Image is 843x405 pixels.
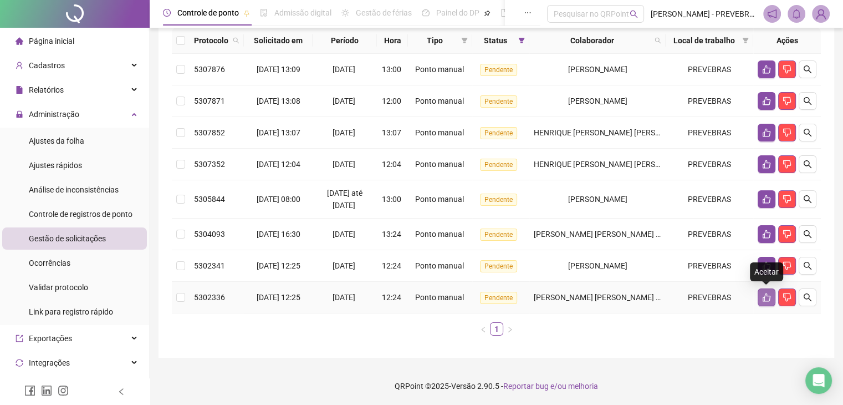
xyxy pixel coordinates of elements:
span: 12:24 [382,293,401,302]
span: Controle de registros de ponto [29,210,132,219]
td: PREVEBRAS [666,282,753,313]
span: dislike [783,97,791,105]
span: Pendente [480,229,517,241]
span: 12:00 [382,97,401,105]
span: Ponto manual [415,160,464,169]
span: notification [767,9,777,19]
span: clock-circle [163,9,171,17]
span: facebook [24,385,35,396]
span: [PERSON_NAME] [PERSON_NAME] DOS [PERSON_NAME] [534,293,732,302]
span: 12:04 [382,160,401,169]
th: Período [313,28,377,54]
span: Ponto manual [415,293,464,302]
span: like [762,195,771,204]
span: 13:00 [382,195,401,204]
span: dislike [783,230,791,239]
span: filter [518,37,525,44]
td: PREVEBRAS [666,149,753,180]
span: like [762,128,771,137]
span: Pendente [480,127,517,139]
td: PREVEBRAS [666,180,753,219]
span: [PERSON_NAME] - PREVEBRAS TREINAMENTOS LTDA [651,8,757,20]
span: Página inicial [29,37,74,45]
span: Ponto manual [415,195,464,204]
span: search [803,293,812,302]
span: filter [461,37,468,44]
span: 5302341 [194,261,225,270]
span: Administração [29,110,79,119]
td: PREVEBRAS [666,219,753,250]
span: right [507,326,513,333]
li: 1 [490,322,503,336]
span: Ajustes da folha [29,136,84,145]
span: Versão [451,382,476,391]
span: Ponto manual [415,261,464,270]
span: file [16,86,23,94]
span: like [762,97,771,105]
span: Gestão de solicitações [29,234,106,243]
span: Local de trabalho [670,34,738,47]
div: Open Intercom Messenger [805,367,832,394]
span: dislike [783,195,791,204]
span: Gestão de férias [356,8,412,17]
span: 5307852 [194,128,225,137]
span: search [803,128,812,137]
span: Análise de inconsistências [29,185,119,194]
span: filter [516,32,527,49]
li: Página anterior [477,322,490,336]
span: filter [740,32,751,49]
span: like [762,65,771,74]
span: [DATE] até [DATE] [327,189,362,210]
span: [DATE] 12:25 [257,293,300,302]
div: Ações [758,34,816,47]
span: like [762,261,771,270]
span: 5307871 [194,97,225,105]
img: 86493 [813,6,829,22]
span: [DATE] 16:30 [257,230,300,239]
span: linkedin [41,385,52,396]
span: Protocolo [194,34,228,47]
span: Integrações [29,358,70,367]
span: Reportar bug e/ou melhoria [503,382,598,391]
span: 5307352 [194,160,225,169]
span: Painel do DP [436,8,479,17]
td: PREVEBRAS [666,85,753,117]
span: Exportações [29,334,72,343]
span: Ponto manual [415,230,464,239]
span: [PERSON_NAME] [568,195,627,204]
span: 5305844 [194,195,225,204]
span: Link para registro rápido [29,307,113,316]
span: like [762,230,771,239]
span: Pendente [480,95,517,108]
span: [DATE] 12:04 [257,160,300,169]
span: 13:00 [382,65,401,74]
span: search [803,97,812,105]
th: Hora [377,28,408,54]
span: search [803,160,812,169]
span: Status [477,34,514,47]
span: pushpin [243,10,250,17]
span: lock [16,110,23,118]
a: 1 [491,323,503,335]
li: Próxima página [503,322,517,336]
span: filter [742,37,749,44]
span: bell [791,9,801,19]
span: Colaborador [534,34,650,47]
span: Pendente [480,64,517,76]
span: Ajustes rápidos [29,161,82,170]
span: Pendente [480,260,517,272]
span: [PERSON_NAME] [PERSON_NAME] DOS [PERSON_NAME] [534,230,732,239]
span: search [652,32,663,49]
span: dislike [783,65,791,74]
button: left [477,322,490,336]
span: filter [459,32,470,49]
span: dislike [783,261,791,270]
span: like [762,293,771,302]
span: [DATE] [333,97,355,105]
span: Pendente [480,194,517,206]
span: Ponto manual [415,65,464,74]
span: export [16,335,23,342]
span: dislike [783,128,791,137]
span: file-done [260,9,268,17]
span: [DATE] 13:08 [257,97,300,105]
